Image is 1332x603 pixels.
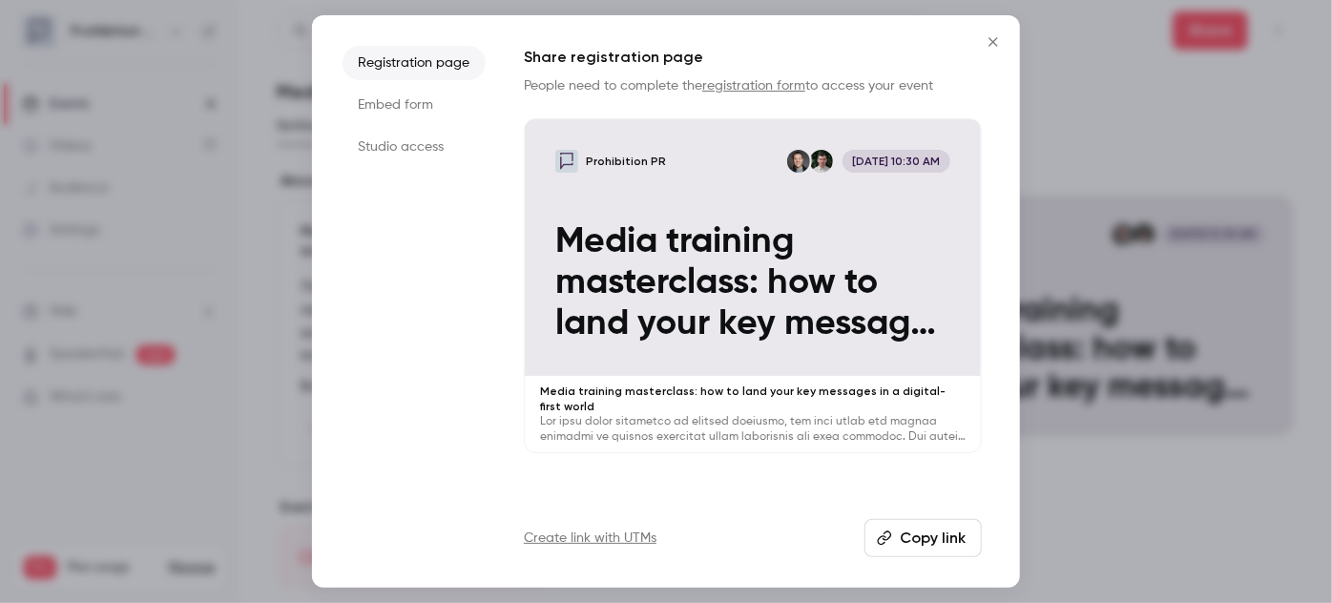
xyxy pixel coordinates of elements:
[843,150,950,173] span: [DATE] 10:30 AM
[343,88,486,122] li: Embed form
[524,118,982,453] a: Media training masterclass: how to land your key messages in a digital-first worldProhibition PRW...
[524,76,982,95] p: People need to complete the to access your event
[343,46,486,80] li: Registration page
[524,46,982,69] h1: Share registration page
[586,154,666,169] p: Prohibition PR
[864,519,982,557] button: Copy link
[974,23,1012,61] button: Close
[343,130,486,164] li: Studio access
[810,150,833,173] img: Will Ockenden
[787,150,810,173] img: Chris Norton
[540,384,966,414] p: Media training masterclass: how to land your key messages in a digital-first world
[555,150,578,173] img: Media training masterclass: how to land your key messages in a digital-first world
[702,79,805,93] a: registration form
[524,529,656,548] a: Create link with UTMs
[555,221,949,345] p: Media training masterclass: how to land your key messages in a digital-first world
[540,414,966,445] p: Lor ipsu dolor sitametco ad elitsed doeiusmo, tem inci utlab etd magnaa enimadmi ve quisnos exerc...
